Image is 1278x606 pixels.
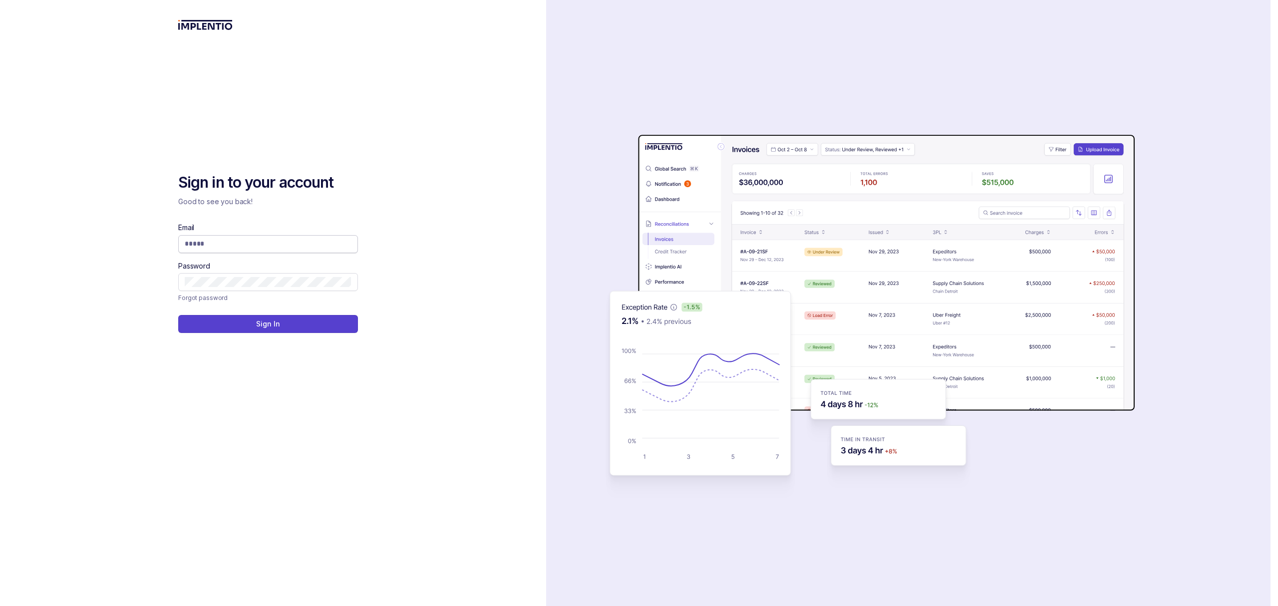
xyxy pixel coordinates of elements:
label: Email [178,223,194,233]
p: Sign In [256,319,280,329]
a: Link Forgot password [178,293,228,303]
label: Password [178,261,210,271]
h2: Sign in to your account [178,173,358,193]
img: logo [178,20,233,30]
p: Good to see you back! [178,197,358,207]
img: signin-background.svg [574,103,1138,503]
button: Sign In [178,315,358,333]
p: Forgot password [178,293,228,303]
